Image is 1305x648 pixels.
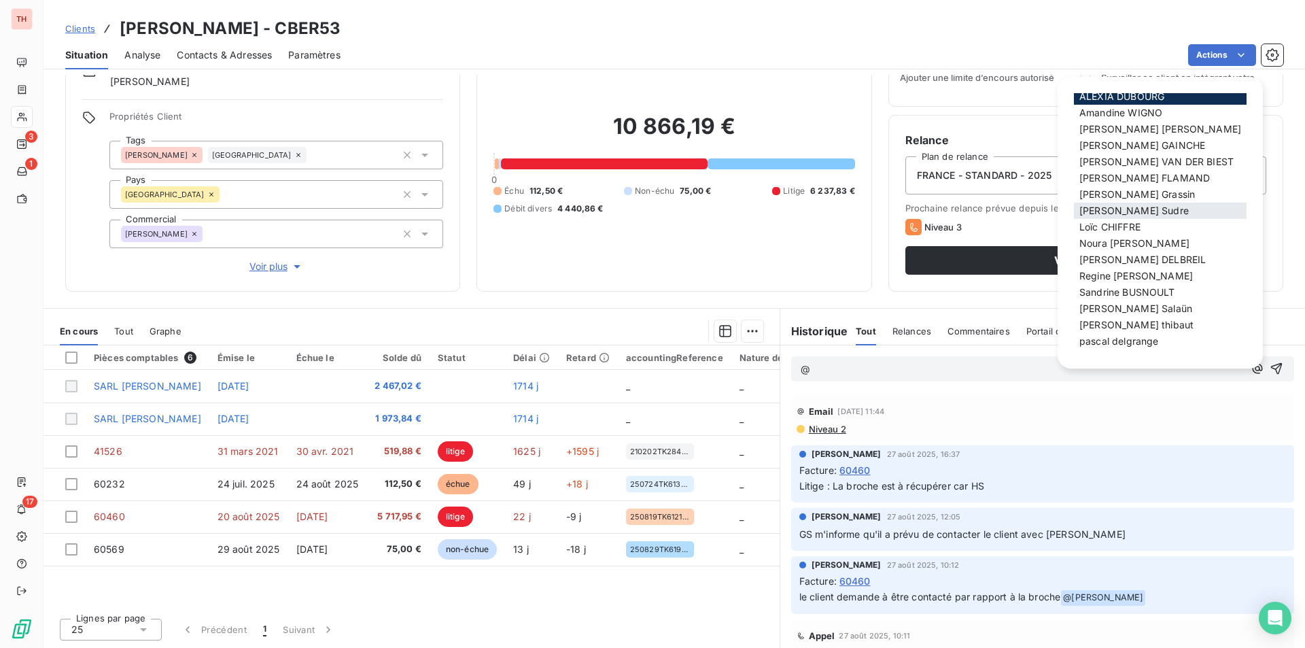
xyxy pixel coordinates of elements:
[71,623,83,636] span: 25
[109,111,443,130] span: Propriétés Client
[566,543,586,555] span: -18 j
[504,185,524,197] span: Échu
[812,448,882,460] span: [PERSON_NAME]
[513,511,531,522] span: 22 j
[11,618,33,640] img: Logo LeanPay
[513,413,538,424] span: 1714 j
[65,23,95,34] span: Clients
[807,424,846,434] span: Niveau 2
[375,379,421,393] span: 2 467,02 €
[739,511,744,522] span: _
[65,22,95,35] a: Clients
[217,445,279,457] span: 31 mars 2021
[856,326,876,337] span: Tout
[65,48,108,62] span: Situation
[887,561,960,569] span: 27 août 2025, 10:12
[557,203,604,215] span: 4 440,86 €
[810,185,855,197] span: 6 237,83 €
[626,352,723,363] div: accountingReference
[94,445,122,457] span: 41526
[887,450,960,458] span: 27 août 2025, 16:37
[1079,156,1234,167] span: [PERSON_NAME] VAN DER BIEST
[438,441,473,462] span: litige
[217,380,249,392] span: [DATE]
[799,528,1126,540] span: GS m'informe qu'il a prévu de contacter le client avec [PERSON_NAME]
[1079,303,1192,314] span: [PERSON_NAME] Salaün
[263,623,266,636] span: 1
[1079,172,1210,184] span: [PERSON_NAME] FLAMAND
[438,352,497,363] div: Statut
[296,478,359,490] span: 24 août 2025
[513,543,529,555] span: 13 j
[177,48,272,62] span: Contacts & Adresses
[125,230,188,238] span: [PERSON_NAME]
[1079,188,1195,200] span: [PERSON_NAME] Grassin
[491,174,497,185] span: 0
[739,478,744,490] span: _
[249,260,304,273] span: Voir plus
[375,412,421,426] span: 1 973,84 €
[630,480,690,488] span: 250724TK61396AD
[566,352,610,363] div: Retard
[296,543,328,555] span: [DATE]
[94,511,125,522] span: 60460
[438,539,497,560] span: non-échue
[905,246,1239,275] button: Voir
[1026,326,1079,337] span: Portail client
[22,496,37,508] span: 17
[11,8,33,30] div: TH
[375,543,421,556] span: 75,00 €
[1079,270,1193,282] span: Regine [PERSON_NAME]
[739,380,744,392] span: _
[799,574,837,588] span: Facture :
[799,463,837,477] span: Facture :
[626,413,630,424] span: _
[1079,254,1206,265] span: [PERSON_NAME] DELBREIL
[94,380,201,392] span: SARL [PERSON_NAME]
[375,445,421,458] span: 519,88 €
[296,445,354,457] span: 30 avr. 2021
[125,190,205,199] span: [GEOGRAPHIC_DATA]
[94,543,124,555] span: 60569
[1061,590,1145,606] span: @ [PERSON_NAME]
[887,513,961,521] span: 27 août 2025, 12:05
[739,543,744,555] span: _
[220,188,230,201] input: Ajouter une valeur
[1188,44,1256,66] button: Actions
[566,445,599,457] span: +1595 j
[120,16,341,41] h3: [PERSON_NAME] - CBER53
[94,413,201,424] span: SARL [PERSON_NAME]
[296,511,328,522] span: [DATE]
[780,323,848,339] h6: Historique
[739,445,744,457] span: _
[513,478,531,490] span: 49 j
[566,511,582,522] span: -9 j
[173,615,255,644] button: Précédent
[892,326,931,337] span: Relances
[94,478,125,490] span: 60232
[680,185,711,197] span: 75,00 €
[812,511,882,523] span: [PERSON_NAME]
[801,363,810,375] span: @
[900,72,1054,83] span: Ajouter une limite d’encours autorisé
[217,413,249,424] span: [DATE]
[799,480,984,492] span: Litige : La broche est à récupérer car HS
[438,507,473,527] span: litige
[375,352,421,363] div: Solde dû
[25,158,37,170] span: 1
[626,380,630,392] span: _
[296,352,359,363] div: Échue le
[739,352,829,363] div: Nature de la facture
[529,185,563,197] span: 112,50 €
[922,255,1209,266] span: Voir
[1079,319,1194,330] span: [PERSON_NAME] thibaut
[905,203,1266,214] span: Prochaine relance prévue depuis le
[94,352,201,364] div: Pièces comptables
[150,326,181,337] span: Graphe
[630,513,690,521] span: 250819TK61219NG
[25,131,37,143] span: 3
[812,559,882,571] span: [PERSON_NAME]
[630,545,690,553] span: 250829TK61999AW
[947,326,1010,337] span: Commentaires
[493,113,854,154] h2: 10 866,19 €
